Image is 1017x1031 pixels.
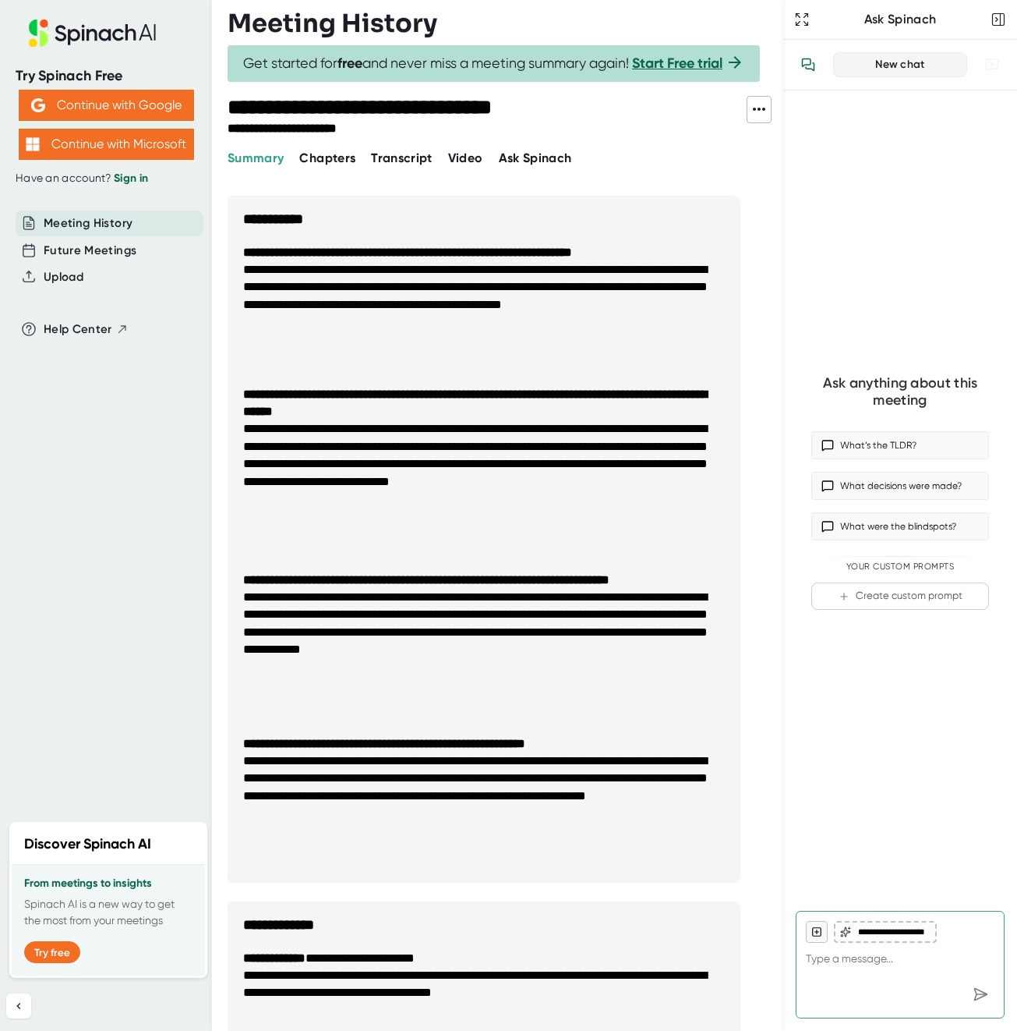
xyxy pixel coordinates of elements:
div: Try Spinach Free [16,67,196,85]
div: Ask Spinach [813,12,987,27]
button: Close conversation sidebar [987,9,1009,30]
button: What decisions were made? [811,472,989,500]
div: Ask anything about this meeting [811,374,989,409]
div: Send message [966,980,994,1008]
div: Your Custom Prompts [811,562,989,572]
span: Video [448,151,483,165]
button: Meeting History [44,214,132,232]
span: Chapters [299,151,355,165]
span: Transcript [371,151,433,165]
b: free [337,55,362,72]
button: Try free [24,941,80,963]
button: View conversation history [793,49,824,80]
button: Transcript [371,149,433,168]
h3: From meetings to insights [24,877,192,890]
button: Continue with Microsoft [19,129,194,160]
button: Chapters [299,149,355,168]
div: New chat [843,58,957,72]
div: Have an account? [16,172,196,186]
button: What’s the TLDR? [811,431,989,459]
button: Video [448,149,483,168]
p: Spinach AI is a new way to get the most from your meetings [24,896,192,929]
span: Summary [228,151,284,165]
h3: Meeting History [228,9,437,38]
button: Collapse sidebar [6,994,31,1019]
span: Get started for and never miss a meeting summary again! [243,55,744,73]
span: Help Center [44,321,112,338]
span: Ask Spinach [499,151,572,165]
button: Ask Spinach [499,149,572,168]
img: Aehbyd4JwY73AAAAAElFTkSuQmCC [31,98,45,112]
a: Start Free trial [632,55,722,72]
button: Create custom prompt [811,583,989,610]
button: Upload [44,268,83,286]
button: What were the blindspots? [811,512,989,540]
h2: Discover Spinach AI [24,834,151,855]
button: Summary [228,149,284,168]
button: Help Center [44,321,129,338]
button: Future Meetings [44,242,136,260]
button: Expand to Ask Spinach page [791,9,813,30]
a: Sign in [114,172,148,185]
button: Continue with Google [19,90,194,121]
